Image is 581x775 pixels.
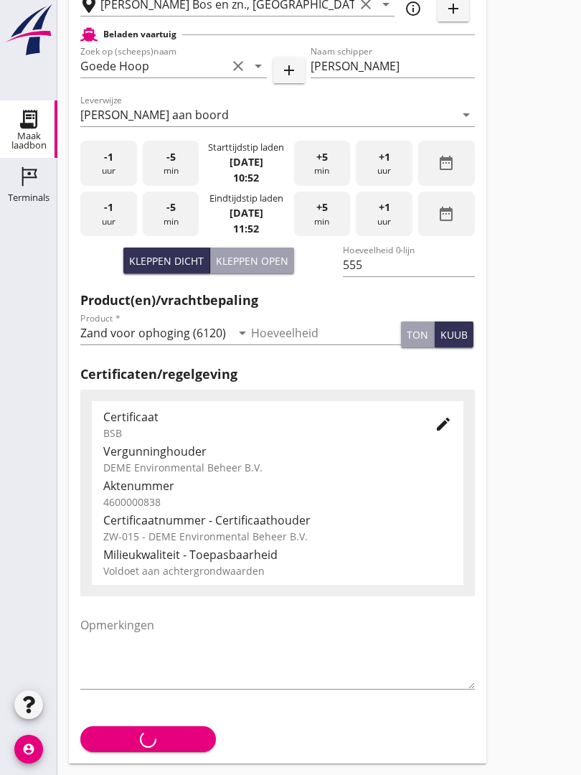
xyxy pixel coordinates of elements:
span: -1 [104,149,113,165]
div: uur [356,192,412,237]
span: -5 [166,149,176,165]
input: Hoeveelheid [251,321,402,344]
i: add [280,62,298,79]
img: logo-small.a267ee39.svg [3,4,55,57]
div: Certificaat [103,408,412,426]
div: DEME Environmental Beheer B.V. [103,460,452,475]
div: 4600000838 [103,494,452,509]
div: uur [356,141,412,186]
textarea: Opmerkingen [80,614,475,689]
button: Kleppen open [210,248,294,273]
i: arrow_drop_down [234,324,251,342]
span: +1 [379,149,390,165]
i: clear [230,57,247,75]
span: +1 [379,199,390,215]
div: uur [80,192,137,237]
strong: 11:52 [233,222,259,235]
div: Voldoet aan achtergrondwaarden [103,563,452,578]
h2: Beladen vaartuig [103,28,176,41]
i: date_range [438,205,455,222]
div: min [294,192,351,237]
h2: Product(en)/vrachtbepaling [80,291,475,310]
div: uur [80,141,137,186]
button: Kleppen dicht [123,248,210,273]
input: Hoeveelheid 0-lijn [343,253,474,276]
div: [PERSON_NAME] aan boord [80,108,229,121]
input: Zoek op (scheeps)naam [80,55,227,77]
div: min [143,192,199,237]
div: Vergunninghouder [103,443,452,460]
strong: 10:52 [233,171,259,184]
strong: [DATE] [230,155,263,169]
div: Kleppen open [216,253,288,268]
div: Eindtijdstip laden [209,192,283,205]
button: kuub [435,321,473,347]
button: ton [401,321,435,347]
i: arrow_drop_down [250,57,267,75]
h2: Certificaten/regelgeving [80,365,475,384]
div: BSB [103,426,412,441]
i: date_range [438,154,455,172]
i: arrow_drop_down [458,106,475,123]
div: Aktenummer [103,477,452,494]
span: -5 [166,199,176,215]
input: Product * [80,321,231,344]
input: Naam schipper [311,55,475,77]
div: Milieukwaliteit - Toepasbaarheid [103,546,452,563]
div: Starttijdstip laden [208,141,284,154]
div: min [143,141,199,186]
div: kuub [440,327,468,342]
strong: [DATE] [230,206,263,220]
div: Kleppen dicht [129,253,204,268]
i: account_circle [14,735,43,764]
div: Certificaatnummer - Certificaathouder [103,512,452,529]
div: min [294,141,351,186]
div: Terminals [8,193,49,202]
span: +5 [316,199,328,215]
div: ZW-015 - DEME Environmental Beheer B.V. [103,529,452,544]
div: ton [407,327,428,342]
span: +5 [316,149,328,165]
span: -1 [104,199,113,215]
i: edit [435,415,452,433]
